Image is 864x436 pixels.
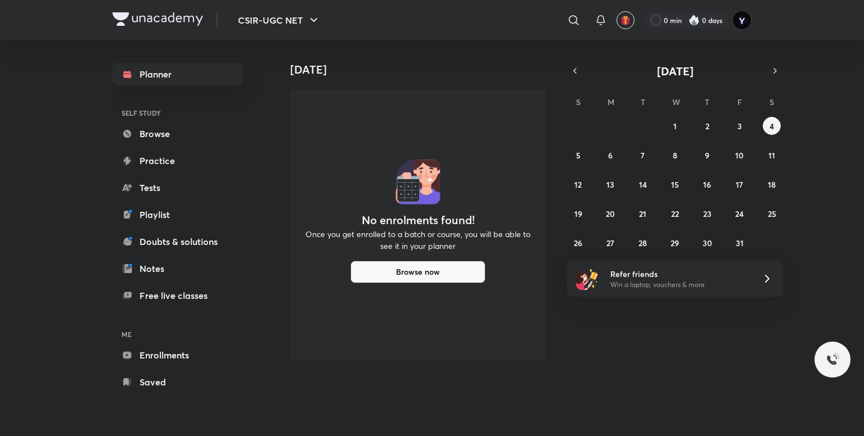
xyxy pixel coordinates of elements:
[673,150,677,161] abbr: October 8, 2025
[112,284,243,307] a: Free live classes
[639,179,647,190] abbr: October 14, 2025
[606,179,614,190] abbr: October 13, 2025
[569,234,587,252] button: October 26, 2025
[616,11,634,29] button: avatar
[601,234,619,252] button: October 27, 2025
[666,234,684,252] button: October 29, 2025
[705,121,709,131] abbr: October 2, 2025
[231,9,327,31] button: CSIR-UGC NET
[574,179,582,190] abbr: October 12, 2025
[112,103,243,122] h6: SELF STUDY
[705,97,709,107] abbr: Thursday
[304,228,532,252] p: Once you get enrolled to a batch or course, you will be able to see it in your planner
[112,344,243,366] a: Enrollments
[731,146,749,164] button: October 10, 2025
[731,234,749,252] button: October 31, 2025
[607,97,614,107] abbr: Monday
[768,150,775,161] abbr: October 11, 2025
[737,97,742,107] abbr: Friday
[634,146,652,164] button: October 7, 2025
[731,175,749,193] button: October 17, 2025
[732,11,751,30] img: Yedhukrishna Nambiar
[574,238,582,248] abbr: October 26, 2025
[698,117,716,135] button: October 2, 2025
[768,208,776,219] abbr: October 25, 2025
[112,176,243,199] a: Tests
[634,175,652,193] button: October 14, 2025
[112,149,243,172] a: Practice
[666,175,684,193] button: October 15, 2025
[641,97,645,107] abbr: Tuesday
[768,179,776,190] abbr: October 18, 2025
[362,214,475,227] h4: No enrolments found!
[666,117,684,135] button: October 1, 2025
[671,179,679,190] abbr: October 15, 2025
[705,150,709,161] abbr: October 9, 2025
[731,205,749,222] button: October 24, 2025
[112,12,203,29] a: Company Logo
[703,179,711,190] abbr: October 16, 2025
[112,63,243,85] a: Planner
[735,150,744,161] abbr: October 10, 2025
[731,117,749,135] button: October 3, 2025
[657,63,694,79] span: [DATE]
[688,15,700,26] img: streak
[769,97,774,107] abbr: Saturday
[670,238,679,248] abbr: October 29, 2025
[350,261,485,283] button: Browse now
[634,205,652,222] button: October 21, 2025
[763,117,781,135] button: October 4, 2025
[576,150,580,161] abbr: October 5, 2025
[763,205,781,222] button: October 25, 2025
[569,146,587,164] button: October 5, 2025
[769,121,774,131] abbr: October 4, 2025
[290,63,555,76] h4: [DATE]
[666,205,684,222] button: October 22, 2025
[112,230,243,253] a: Doubts & solutions
[576,267,598,290] img: referral
[737,121,742,131] abbr: October 3, 2025
[574,208,582,219] abbr: October 19, 2025
[606,208,615,219] abbr: October 20, 2025
[620,15,631,25] img: avatar
[601,146,619,164] button: October 6, 2025
[601,175,619,193] button: October 13, 2025
[576,97,580,107] abbr: Sunday
[601,205,619,222] button: October 20, 2025
[583,63,767,79] button: [DATE]
[703,238,712,248] abbr: October 30, 2025
[112,371,243,393] a: Saved
[610,268,749,280] h6: Refer friends
[569,205,587,222] button: October 19, 2025
[703,208,712,219] abbr: October 23, 2025
[639,208,646,219] abbr: October 21, 2025
[672,97,680,107] abbr: Wednesday
[112,122,243,145] a: Browse
[112,257,243,280] a: Notes
[395,160,440,205] img: No events
[112,325,243,344] h6: ME
[735,208,744,219] abbr: October 24, 2025
[610,280,749,290] p: Win a laptop, vouchers & more
[112,203,243,226] a: Playlist
[608,150,613,161] abbr: October 6, 2025
[673,121,677,131] abbr: October 1, 2025
[763,175,781,193] button: October 18, 2025
[736,179,743,190] abbr: October 17, 2025
[638,238,647,248] abbr: October 28, 2025
[112,12,203,26] img: Company Logo
[641,150,645,161] abbr: October 7, 2025
[763,146,781,164] button: October 11, 2025
[698,146,716,164] button: October 9, 2025
[698,205,716,222] button: October 23, 2025
[569,175,587,193] button: October 12, 2025
[671,208,679,219] abbr: October 22, 2025
[634,234,652,252] button: October 28, 2025
[698,234,716,252] button: October 30, 2025
[666,146,684,164] button: October 8, 2025
[698,175,716,193] button: October 16, 2025
[826,353,839,366] img: ttu
[736,238,744,248] abbr: October 31, 2025
[606,238,614,248] abbr: October 27, 2025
